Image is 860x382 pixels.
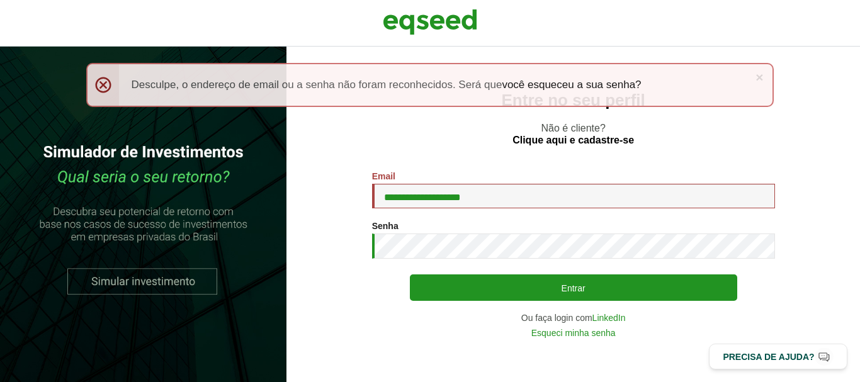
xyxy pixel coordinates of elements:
[755,70,763,84] a: ×
[383,6,477,38] img: EqSeed Logo
[372,313,775,322] div: Ou faça login com
[531,329,616,337] a: Esqueci minha senha
[512,135,634,145] a: Clique aqui e cadastre-se
[372,222,399,230] label: Senha
[592,313,626,322] a: LinkedIn
[86,63,774,107] div: Desculpe, o endereço de email ou a senha não foram reconhecidos. Será que
[410,274,737,301] button: Entrar
[502,79,641,90] a: você esqueceu a sua senha?
[372,172,395,181] label: Email
[312,122,835,146] p: Não é cliente?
